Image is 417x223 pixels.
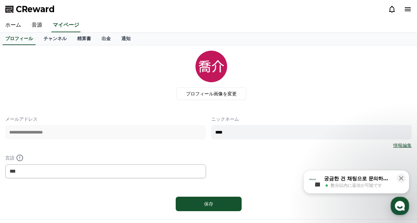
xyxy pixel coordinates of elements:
[16,4,55,14] span: CReward
[5,116,206,122] p: メールアドレス
[116,33,136,45] a: 通知
[51,18,80,32] a: マイページ
[26,18,47,32] a: 音源
[176,87,246,100] label: プロフィール画像を変更
[189,201,228,207] div: 保存
[38,33,72,45] a: チャンネル
[5,4,55,14] a: CReward
[393,142,412,149] a: 情報編集
[195,51,227,82] img: profile_image
[5,154,206,162] p: 言語
[176,197,242,211] button: 保存
[3,33,36,45] a: プロフィール
[211,116,412,122] p: ニックネーム
[72,33,96,45] a: 精算書
[96,33,116,45] a: 出金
